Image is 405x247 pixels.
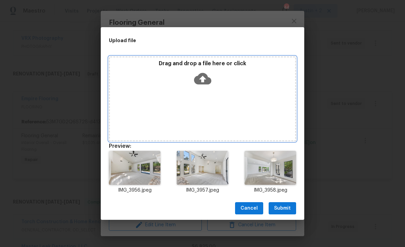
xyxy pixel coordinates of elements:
p: IMG_3957.jpeg [177,187,228,194]
button: Cancel [235,202,263,215]
img: 9k= [109,151,160,185]
span: Cancel [240,204,258,213]
h2: Upload file [109,37,266,44]
span: Submit [274,204,291,213]
img: 9k= [177,151,228,185]
p: IMG_3956.jpeg [109,187,160,194]
button: Submit [269,202,296,215]
p: IMG_3958.jpeg [245,187,296,194]
p: Drag and drop a file here or click [110,60,295,67]
img: 9k= [245,151,296,185]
